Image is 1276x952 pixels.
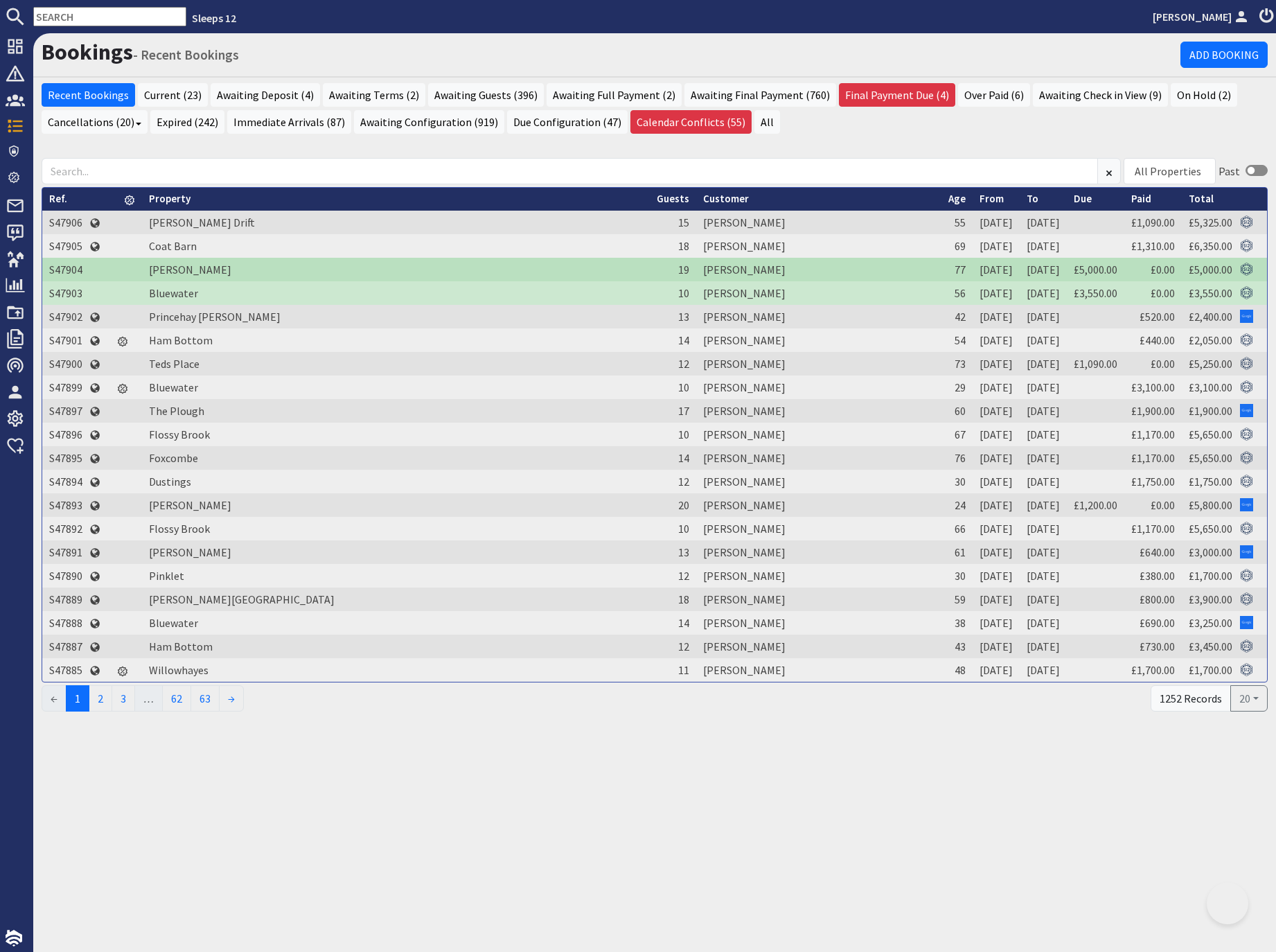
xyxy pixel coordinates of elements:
[941,423,973,446] td: 67
[149,380,198,394] a: Bluewater
[696,658,941,682] td: [PERSON_NAME]
[973,399,1020,423] td: [DATE]
[696,517,941,540] td: [PERSON_NAME]
[1240,239,1253,252] img: Referer: Sleeps 12
[1020,540,1067,564] td: [DATE]
[1240,357,1253,370] img: Referer: Sleeps 12
[973,470,1020,493] td: [DATE]
[149,192,190,205] a: Property
[112,685,135,712] a: 3
[696,540,941,564] td: [PERSON_NAME]
[149,522,210,536] a: Flossy Brook
[1240,569,1253,582] img: Referer: Sleeps 12
[1189,263,1232,276] a: £5,000.00
[1189,640,1232,653] a: £3,450.00
[1074,286,1117,300] a: £3,550.00
[1020,658,1067,682] td: [DATE]
[219,685,244,712] a: →
[1033,83,1168,107] a: Awaiting Check in View (9)
[941,517,973,540] td: 66
[1074,263,1117,276] a: £5,000.00
[354,110,504,134] a: Awaiting Configuration (919)
[941,658,973,682] td: 48
[1020,493,1067,517] td: [DATE]
[1240,640,1253,653] img: Referer: Sleeps 12
[1131,239,1175,253] a: £1,310.00
[941,376,973,399] td: 29
[696,376,941,399] td: [PERSON_NAME]
[1240,380,1253,394] img: Referer: Sleeps 12
[149,616,198,630] a: Bluewater
[696,328,941,352] td: [PERSON_NAME]
[66,685,89,712] span: 1
[1020,352,1067,376] td: [DATE]
[678,498,689,512] span: 20
[1020,423,1067,446] td: [DATE]
[1189,310,1232,324] a: £2,400.00
[754,110,780,134] a: All
[42,446,89,470] td: S47895
[149,592,335,606] a: [PERSON_NAME][GEOGRAPHIC_DATA]
[973,376,1020,399] td: [DATE]
[42,493,89,517] td: S47893
[1020,446,1067,470] td: [DATE]
[684,83,836,107] a: Awaiting Final Payment (760)
[149,286,198,300] a: Bluewater
[1230,685,1268,712] button: 20
[507,110,628,134] a: Due Configuration (47)
[1240,427,1253,441] img: Referer: Sleeps 12
[696,211,941,234] td: [PERSON_NAME]
[1240,310,1253,323] img: Referer: Google
[678,592,689,606] span: 18
[941,352,973,376] td: 73
[42,258,89,281] td: S47904
[1140,333,1175,347] a: £440.00
[42,540,89,564] td: S47891
[678,427,689,441] span: 10
[678,569,689,583] span: 12
[211,83,320,107] a: Awaiting Deposit (4)
[678,404,689,418] span: 17
[1020,635,1067,658] td: [DATE]
[1020,258,1067,281] td: [DATE]
[1151,498,1175,512] a: £0.00
[678,522,689,536] span: 10
[1189,404,1232,418] a: £1,900.00
[1067,188,1124,211] th: Due
[1131,192,1151,205] a: Paid
[1189,192,1214,205] a: Total
[941,281,973,305] td: 56
[162,685,191,712] a: 62
[941,399,973,423] td: 60
[973,328,1020,352] td: [DATE]
[42,281,89,305] td: S47903
[1240,498,1253,511] img: Referer: Google
[1189,569,1232,583] a: £1,700.00
[1074,357,1117,371] a: £1,090.00
[1189,451,1232,465] a: £5,650.00
[1171,83,1237,107] a: On Hold (2)
[973,258,1020,281] td: [DATE]
[941,328,973,352] td: 54
[42,564,89,588] td: S47890
[1151,286,1175,300] a: £0.00
[42,376,89,399] td: S47899
[678,545,689,559] span: 13
[42,588,89,611] td: S47889
[941,493,973,517] td: 24
[973,352,1020,376] td: [DATE]
[696,470,941,493] td: [PERSON_NAME]
[1074,498,1117,512] a: £1,200.00
[149,427,210,441] a: Flossy Brook
[149,498,231,512] a: [PERSON_NAME]
[1240,592,1253,606] img: Referer: Sleeps 12
[1189,333,1232,347] a: £2,050.00
[1240,475,1253,488] img: Referer: Sleeps 12
[1240,522,1253,535] img: Referer: Sleeps 12
[941,588,973,611] td: 59
[973,234,1020,258] td: [DATE]
[678,215,689,229] span: 15
[678,310,689,324] span: 13
[839,83,955,107] a: Final Payment Due (4)
[696,352,941,376] td: [PERSON_NAME]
